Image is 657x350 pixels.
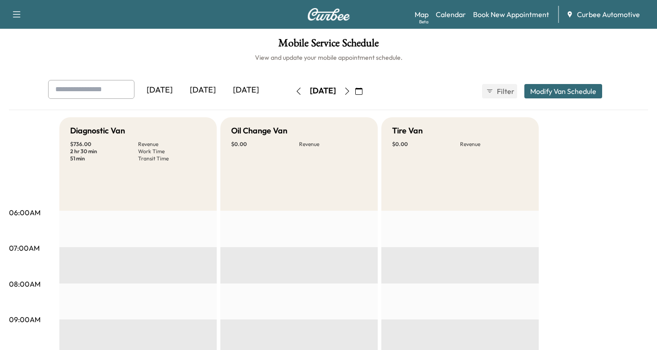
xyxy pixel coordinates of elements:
[577,9,640,20] span: Curbee Automotive
[181,80,224,101] div: [DATE]
[70,124,125,137] h5: Diagnostic Van
[9,53,648,62] h6: View and update your mobile appointment schedule.
[307,8,350,21] img: Curbee Logo
[231,141,299,148] p: $ 0.00
[9,207,40,218] p: 06:00AM
[392,141,460,148] p: $ 0.00
[473,9,549,20] a: Book New Appointment
[497,86,513,97] span: Filter
[436,9,466,20] a: Calendar
[9,279,40,289] p: 08:00AM
[138,80,181,101] div: [DATE]
[138,141,206,148] p: Revenue
[482,84,517,98] button: Filter
[9,243,40,253] p: 07:00AM
[299,141,367,148] p: Revenue
[310,85,336,97] div: [DATE]
[392,124,423,137] h5: Tire Van
[70,148,138,155] p: 2 hr 30 min
[138,155,206,162] p: Transit Time
[70,155,138,162] p: 51 min
[70,141,138,148] p: $ 736.00
[9,38,648,53] h1: Mobile Service Schedule
[460,141,528,148] p: Revenue
[138,148,206,155] p: Work Time
[9,314,40,325] p: 09:00AM
[419,18,429,25] div: Beta
[524,84,602,98] button: Modify Van Schedule
[231,124,287,137] h5: Oil Change Van
[415,9,429,20] a: MapBeta
[224,80,268,101] div: [DATE]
